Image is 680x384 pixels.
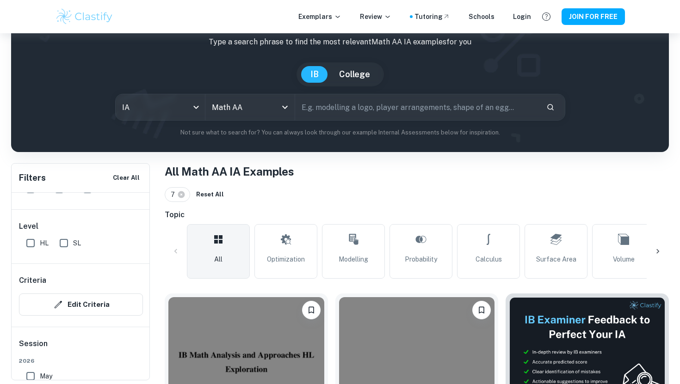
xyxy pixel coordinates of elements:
[214,254,223,264] span: All
[116,94,205,120] div: IA
[472,301,491,319] button: Please log in to bookmark exemplars
[19,357,143,365] span: 2026
[19,338,143,357] h6: Session
[414,12,450,22] a: Tutoring
[339,254,368,264] span: Modelling
[165,163,669,180] h1: All Math AA IA Examples
[171,189,179,200] span: 7
[513,12,531,22] a: Login
[295,94,539,120] input: E.g. modelling a logo, player arrangements, shape of an egg...
[543,99,558,115] button: Search
[613,254,635,264] span: Volume
[165,209,669,220] h6: Topic
[298,12,341,22] p: Exemplars
[40,238,49,248] span: HL
[278,101,291,114] button: Open
[469,12,495,22] a: Schools
[19,171,46,184] h6: Filters
[111,171,142,185] button: Clear All
[19,293,143,316] button: Edit Criteria
[40,371,52,381] span: May
[19,275,46,286] h6: Criteria
[267,254,305,264] span: Optimization
[360,12,391,22] p: Review
[19,221,143,232] h6: Level
[19,128,661,137] p: Not sure what to search for? You can always look through our example Internal Assessments below f...
[536,254,576,264] span: Surface Area
[302,301,321,319] button: Please log in to bookmark exemplars
[194,188,226,201] button: Reset All
[19,37,661,48] p: Type a search phrase to find the most relevant Math AA IA examples for you
[165,187,190,202] div: 7
[538,9,554,24] button: Help and Feedback
[476,254,502,264] span: Calculus
[55,7,114,26] img: Clastify logo
[73,238,81,248] span: SL
[562,8,625,25] button: JOIN FOR FREE
[301,66,328,83] button: IB
[330,66,379,83] button: College
[405,254,437,264] span: Probability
